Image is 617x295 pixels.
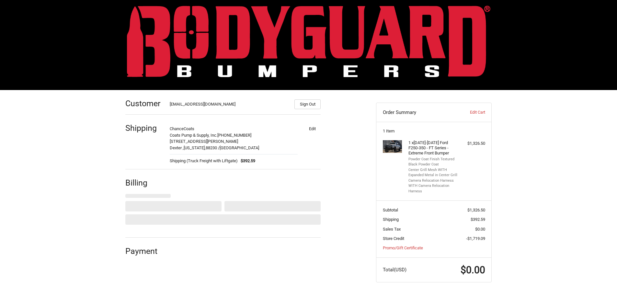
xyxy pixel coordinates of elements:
[206,145,220,150] span: 88230 /
[408,167,458,178] li: Center Grill Mesh WITH Expanded Metal in Center Grill
[170,158,238,164] span: Shipping (Truck Freight with Liftgate)
[383,129,485,134] h3: 1 Item
[467,208,485,212] span: $1,326.50
[383,109,453,116] h3: Order Summary
[475,227,485,232] span: $0.00
[184,126,194,131] span: Coats
[170,126,184,131] span: Chance
[471,217,485,222] span: $392.59
[304,124,321,133] button: Edit
[408,140,458,156] h4: 1 x [DATE]-[DATE] Ford F250-350 - FT Series - Extreme Front Bumper
[461,264,485,276] span: $0.00
[383,245,423,250] a: Promo/Gift Certificate
[220,145,259,150] span: [GEOGRAPHIC_DATA]
[383,217,399,222] span: Shipping
[238,158,256,164] span: $392.59
[170,139,238,144] span: [STREET_ADDRESS][PERSON_NAME]
[383,227,401,232] span: Sales Tax
[383,267,406,273] span: Total (USD)
[383,236,404,241] span: Store Credit
[125,98,163,108] h2: Customer
[125,178,163,188] h2: Billing
[170,133,217,138] span: Coats Pump & Supply, Inc.
[125,123,163,133] h2: Shipping
[294,99,321,109] button: Sign Out
[466,236,485,241] span: -$1,719.09
[217,133,251,138] span: [PHONE_NUMBER]
[127,6,490,77] img: BODYGUARD BUMPERS
[125,246,163,256] h2: Payment
[383,208,398,212] span: Subtotal
[585,264,617,295] iframe: Chat Widget
[408,178,458,194] li: Camera Relocation Harness WITH Camera Relocation Harness
[460,140,485,147] div: $1,326.50
[184,145,206,150] span: [US_STATE],
[170,145,184,150] span: Dexter ,
[408,157,458,167] li: Powder Coat Finish Textured Black Powder Coat
[170,101,288,109] div: [EMAIL_ADDRESS][DOMAIN_NAME]
[453,109,485,116] a: Edit Cart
